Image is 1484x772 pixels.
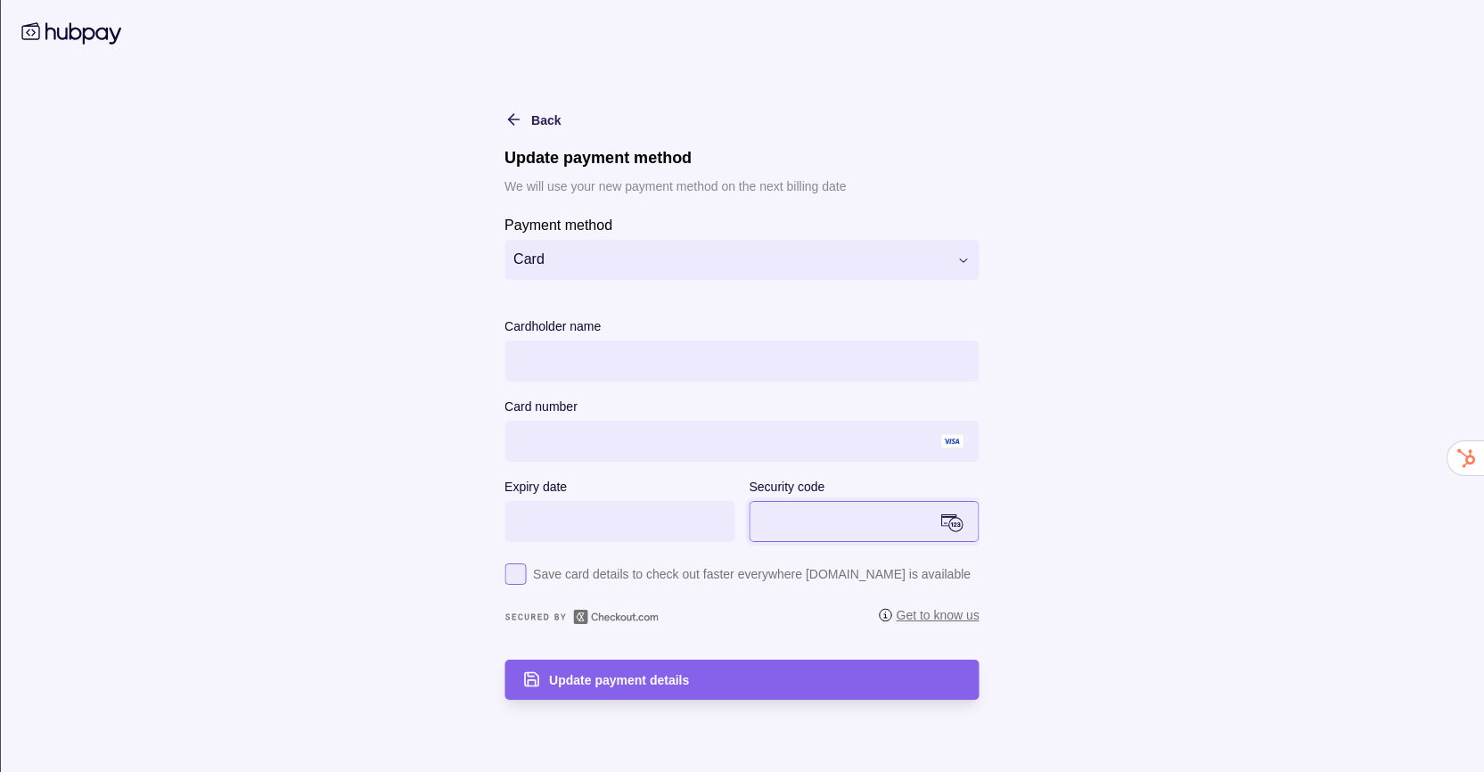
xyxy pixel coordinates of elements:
[504,660,980,700] button: Update payment details
[879,606,980,624] span: Get to know us
[750,476,825,497] label: Security code
[504,316,601,337] label: Cardholder name
[879,606,980,629] button: Get to know us
[504,396,578,417] label: Card number
[504,148,980,168] h1: Update payment method
[504,476,567,497] label: Expiry date
[549,673,689,687] span: Update payment details
[750,502,941,541] iframe: To enrich screen reader interactions, please activate Accessibility in Grammarly extension settings
[504,177,980,196] p: We will use your new payment method on the next billing date
[533,563,971,585] span: Save card details to check out faster everywhere [DOMAIN_NAME] is available
[504,218,612,233] p: Payment method
[504,109,561,130] button: Back
[531,113,561,127] span: Back
[504,563,980,595] button: Save card details to check out faster everywhere [DOMAIN_NAME] is available
[505,341,979,381] iframe: To enrich screen reader interactions, please activate Accessibility in Grammarly extension settings
[504,214,612,235] label: Payment method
